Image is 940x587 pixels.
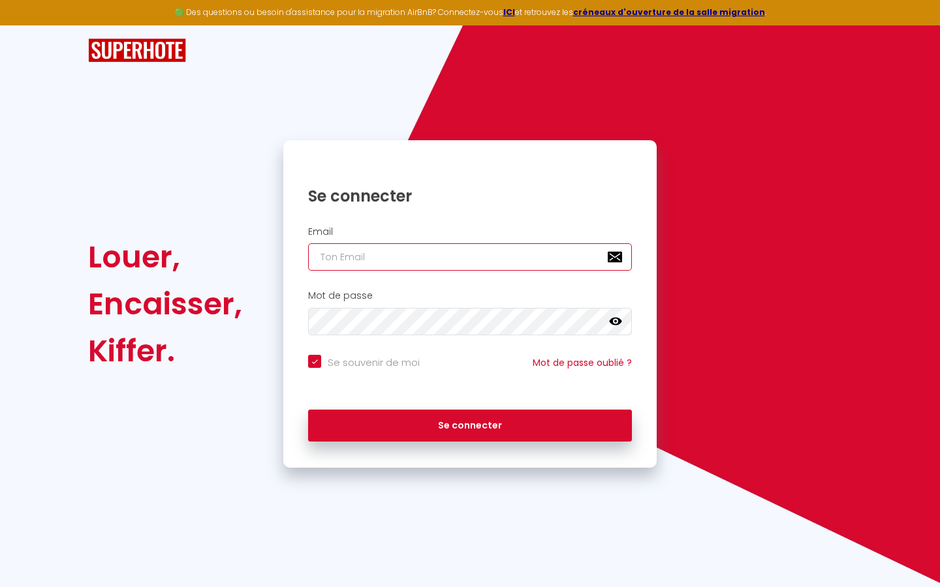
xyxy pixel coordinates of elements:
[308,226,632,237] h2: Email
[533,356,632,369] a: Mot de passe oublié ?
[573,7,765,18] a: créneaux d'ouverture de la salle migration
[88,233,242,280] div: Louer,
[308,186,632,206] h1: Se connecter
[308,243,632,271] input: Ton Email
[308,290,632,301] h2: Mot de passe
[88,327,242,374] div: Kiffer.
[308,410,632,442] button: Se connecter
[88,280,242,327] div: Encaisser,
[88,38,186,63] img: SuperHote logo
[10,5,50,44] button: Ouvrir le widget de chat LiveChat
[503,7,515,18] a: ICI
